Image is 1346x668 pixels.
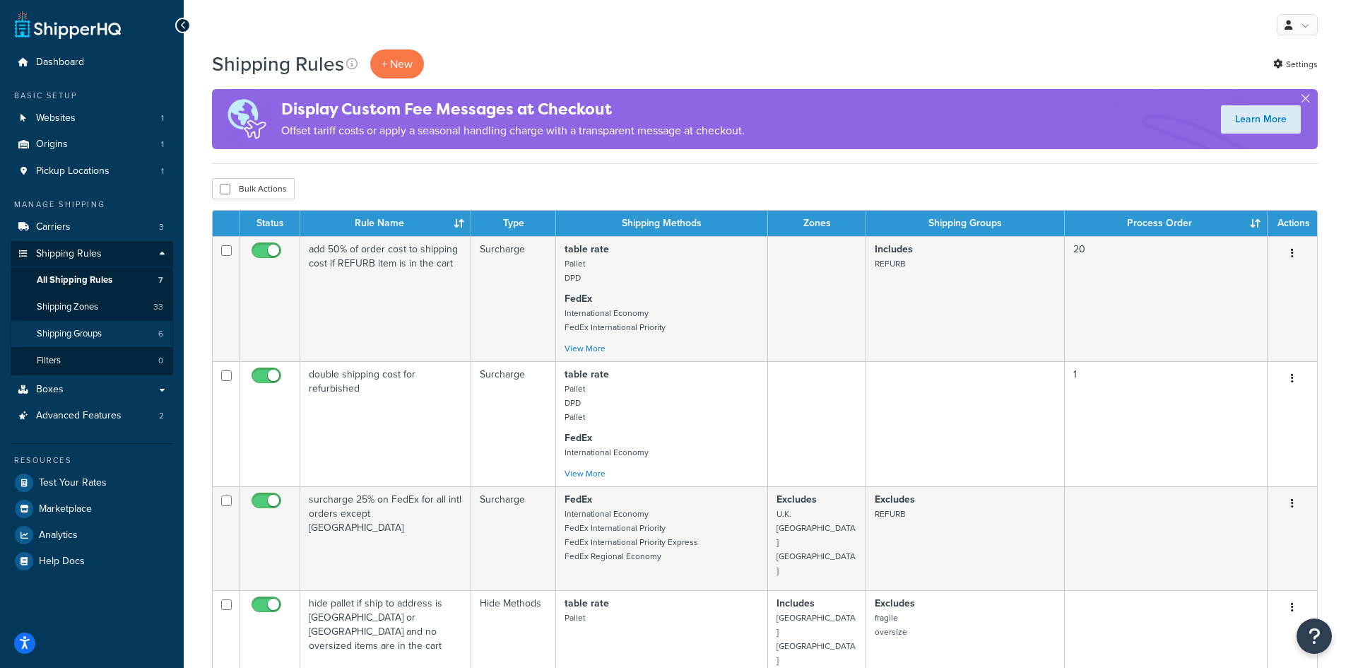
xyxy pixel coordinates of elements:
[11,267,173,293] a: All Shipping Rules 7
[11,549,173,574] a: Help Docs
[11,214,173,240] a: Carriers 3
[565,382,585,423] small: Pallet DPD Pallet
[556,211,768,236] th: Shipping Methods
[158,328,163,340] span: 6
[158,274,163,286] span: 7
[39,477,107,489] span: Test Your Rates
[11,321,173,347] li: Shipping Groups
[37,301,98,313] span: Shipping Zones
[11,49,173,76] a: Dashboard
[11,455,173,467] div: Resources
[36,57,84,69] span: Dashboard
[1221,105,1301,134] a: Learn More
[300,211,471,236] th: Rule Name : activate to sort column ascending
[161,139,164,151] span: 1
[15,11,121,39] a: ShipperHQ Home
[1065,361,1268,486] td: 1
[37,355,61,367] span: Filters
[11,105,173,131] a: Websites 1
[11,158,173,184] li: Pickup Locations
[768,211,866,236] th: Zones
[153,301,163,313] span: 33
[11,214,173,240] li: Carriers
[159,221,164,233] span: 3
[875,611,907,638] small: fragile oversize
[875,492,915,507] strong: Excludes
[875,596,915,611] strong: Excludes
[161,112,164,124] span: 1
[11,294,173,320] a: Shipping Zones 33
[11,403,173,429] li: Advanced Features
[471,361,556,486] td: Surcharge
[11,348,173,374] a: Filters 0
[37,328,102,340] span: Shipping Groups
[159,410,164,422] span: 2
[11,105,173,131] li: Websites
[36,384,64,396] span: Boxes
[11,267,173,293] li: All Shipping Rules
[37,274,112,286] span: All Shipping Rules
[11,348,173,374] li: Filters
[11,131,173,158] a: Origins 1
[36,112,76,124] span: Websites
[11,241,173,267] a: Shipping Rules
[777,492,817,507] strong: Excludes
[11,131,173,158] li: Origins
[240,211,300,236] th: Status
[36,248,102,260] span: Shipping Rules
[565,367,609,382] strong: table rate
[1065,236,1268,361] td: 20
[11,90,173,102] div: Basic Setup
[565,467,606,480] a: View More
[471,486,556,590] td: Surcharge
[300,236,471,361] td: add 50% of order cost to shipping cost if REFURB item is in the cart
[1273,54,1318,74] a: Settings
[36,410,122,422] span: Advanced Features
[11,377,173,403] a: Boxes
[11,199,173,211] div: Manage Shipping
[39,556,85,568] span: Help Docs
[281,98,745,121] h4: Display Custom Fee Messages at Checkout
[39,503,92,515] span: Marketplace
[565,342,606,355] a: View More
[471,236,556,361] td: Surcharge
[565,611,585,624] small: Pallet
[36,139,68,151] span: Origins
[1297,619,1332,654] button: Open Resource Center
[565,430,592,445] strong: FedEx
[212,50,344,78] h1: Shipping Rules
[565,446,649,459] small: International Economy
[11,470,173,496] a: Test Your Rates
[212,89,281,149] img: duties-banner-06bc72dcb5fe05cb3f9472aba00be2ae8eb53ab6f0d8bb03d382ba314ac3c341.png
[1065,211,1268,236] th: Process Order : activate to sort column ascending
[11,241,173,375] li: Shipping Rules
[300,486,471,590] td: surcharge 25% on FedEx for all intl orders except [GEOGRAPHIC_DATA]
[777,508,856,577] small: U.K. [GEOGRAPHIC_DATA] [GEOGRAPHIC_DATA]
[471,211,556,236] th: Type
[565,596,609,611] strong: table rate
[161,165,164,177] span: 1
[875,257,905,270] small: REFURB
[39,529,78,541] span: Analytics
[565,291,592,306] strong: FedEx
[300,361,471,486] td: double shipping cost for refurbished
[866,211,1065,236] th: Shipping Groups
[565,307,666,334] small: International Economy FedEx International Priority
[11,403,173,429] a: Advanced Features 2
[36,165,110,177] span: Pickup Locations
[1268,211,1317,236] th: Actions
[875,242,913,257] strong: Includes
[565,492,592,507] strong: FedEx
[11,522,173,548] a: Analytics
[565,508,698,563] small: International Economy FedEx International Priority FedEx International Priority Express FedEx Reg...
[11,294,173,320] li: Shipping Zones
[158,355,163,367] span: 0
[777,611,856,667] small: [GEOGRAPHIC_DATA] [GEOGRAPHIC_DATA]
[565,257,585,284] small: Pallet DPD
[565,242,609,257] strong: table rate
